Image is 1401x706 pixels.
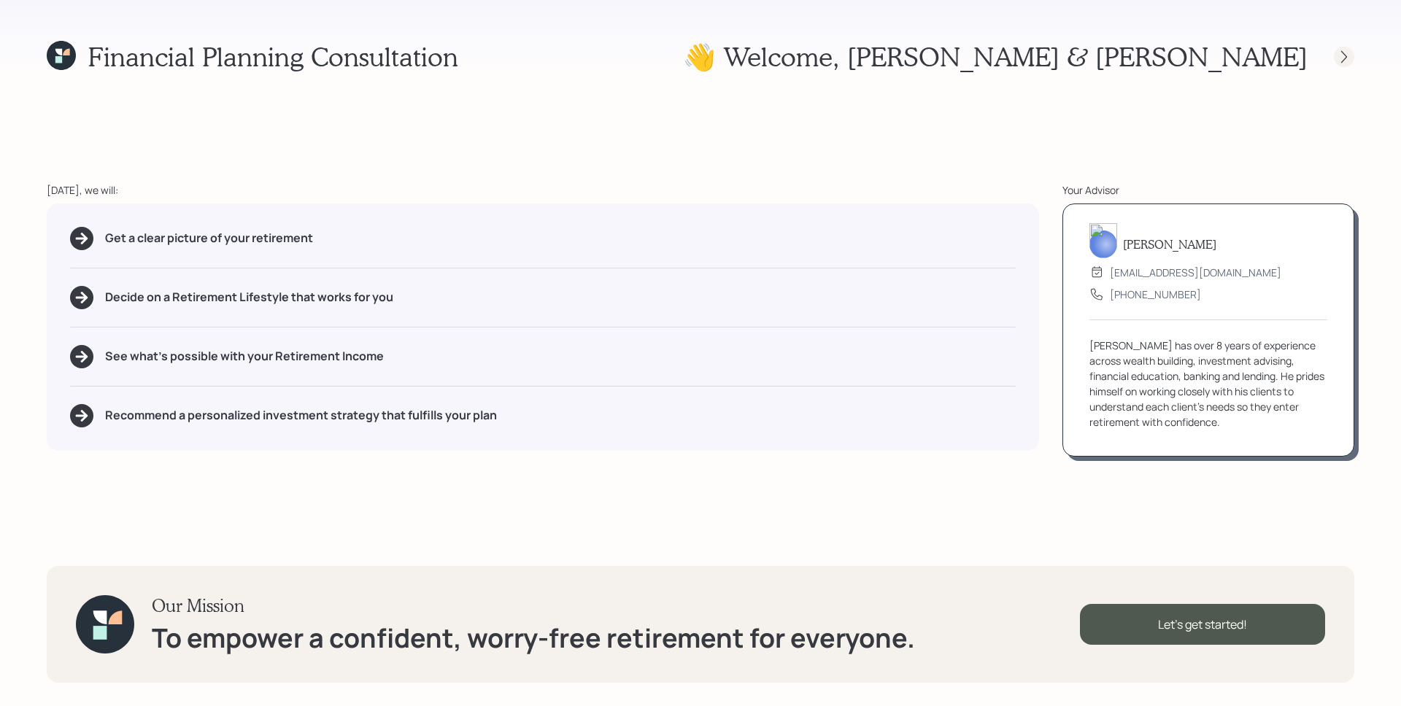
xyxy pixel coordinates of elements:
[105,349,384,363] h5: See what's possible with your Retirement Income
[1110,287,1201,302] div: [PHONE_NUMBER]
[152,595,915,616] h3: Our Mission
[683,41,1308,72] h1: 👋 Welcome , [PERSON_NAME] & [PERSON_NAME]
[152,622,915,653] h1: To empower a confident, worry-free retirement for everyone.
[1089,338,1327,430] div: [PERSON_NAME] has over 8 years of experience across wealth building, investment advising, financi...
[105,408,497,422] h5: Recommend a personalized investment strategy that fulfills your plan
[1123,237,1216,251] h5: [PERSON_NAME]
[1110,265,1281,280] div: [EMAIL_ADDRESS][DOMAIN_NAME]
[47,182,1039,198] div: [DATE], we will:
[1080,604,1325,645] div: Let's get started!
[105,290,393,304] h5: Decide on a Retirement Lifestyle that works for you
[105,231,313,245] h5: Get a clear picture of your retirement
[1089,223,1117,258] img: james-distasi-headshot.png
[88,41,458,72] h1: Financial Planning Consultation
[1062,182,1354,198] div: Your Advisor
